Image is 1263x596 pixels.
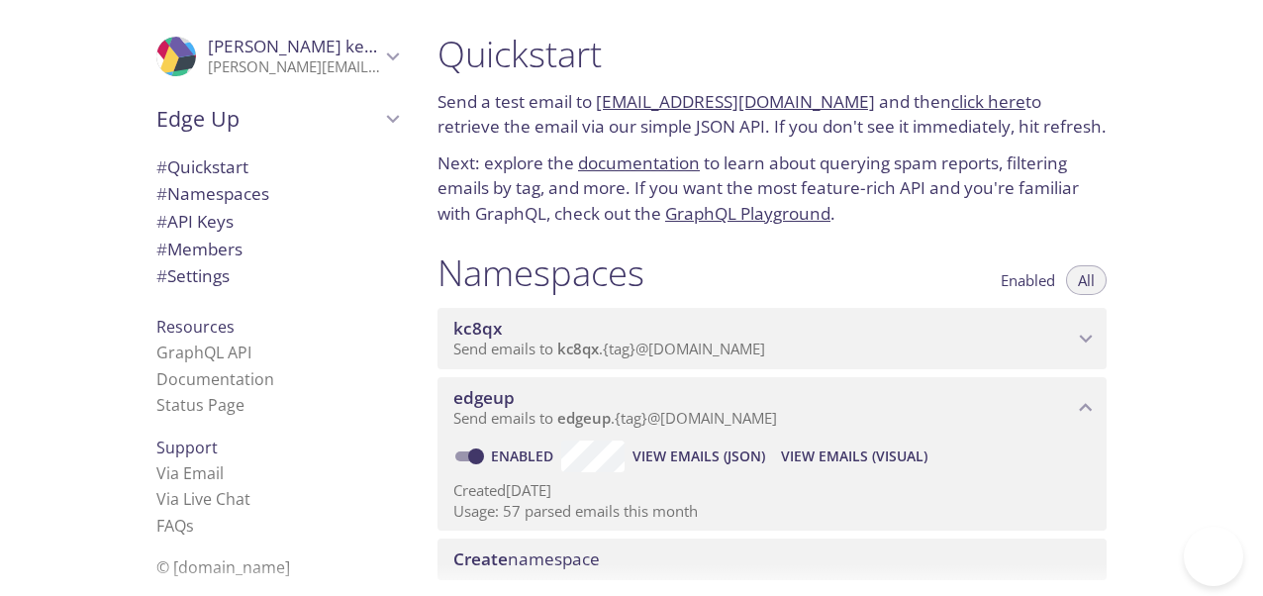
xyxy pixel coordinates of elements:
a: documentation [578,151,700,174]
span: View Emails (JSON) [632,445,765,468]
div: edgeup namespace [437,377,1107,439]
button: View Emails (Visual) [773,441,935,472]
div: Namespaces [141,180,414,208]
span: Send emails to . {tag} @[DOMAIN_NAME] [453,408,777,428]
span: namespace [453,547,600,570]
span: Settings [156,264,230,287]
a: Via Live Chat [156,488,250,510]
a: click here [951,90,1025,113]
a: GraphQL API [156,342,251,363]
span: edgeup [557,408,611,428]
span: API Keys [156,210,234,233]
div: Edge Up [141,93,414,145]
div: kc8qx namespace [437,308,1107,369]
span: # [156,210,167,233]
div: Vinolin kethsiyal [141,24,414,89]
span: View Emails (Visual) [781,445,927,468]
div: API Keys [141,208,414,236]
button: View Emails (JSON) [625,441,773,472]
iframe: Help Scout Beacon - Open [1184,527,1243,586]
button: All [1066,265,1107,295]
a: GraphQL Playground [665,202,830,225]
span: Create [453,547,508,570]
span: kc8qx [453,317,502,340]
span: kc8qx [557,339,599,358]
span: Send emails to . {tag} @[DOMAIN_NAME] [453,339,765,358]
h1: Namespaces [437,250,644,295]
span: Namespaces [156,182,269,205]
p: Usage: 57 parsed emails this month [453,501,1091,522]
p: Send a test email to and then to retrieve the email via our simple JSON API. If you don't see it ... [437,89,1107,140]
span: s [186,515,194,537]
a: [EMAIL_ADDRESS][DOMAIN_NAME] [596,90,875,113]
p: [PERSON_NAME][EMAIL_ADDRESS][DOMAIN_NAME] [208,57,380,77]
span: edgeup [453,386,515,409]
div: Team Settings [141,262,414,290]
span: Quickstart [156,155,248,178]
div: Members [141,236,414,263]
span: [PERSON_NAME] kethsiyal [208,35,416,57]
div: Quickstart [141,153,414,181]
span: # [156,238,167,260]
span: # [156,182,167,205]
a: Status Page [156,394,244,416]
a: Enabled [488,447,561,465]
span: # [156,264,167,287]
span: Resources [156,316,235,338]
span: Members [156,238,243,260]
p: Created [DATE] [453,480,1091,501]
span: # [156,155,167,178]
h1: Quickstart [437,32,1107,76]
a: Via Email [156,462,224,484]
button: Enabled [989,265,1067,295]
span: Support [156,437,218,458]
a: FAQ [156,515,194,537]
a: Documentation [156,368,274,390]
div: Create namespace [437,539,1107,580]
span: © [DOMAIN_NAME] [156,556,290,578]
span: Edge Up [156,105,380,133]
p: Next: explore the to learn about querying spam reports, filtering emails by tag, and more. If you... [437,150,1107,227]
